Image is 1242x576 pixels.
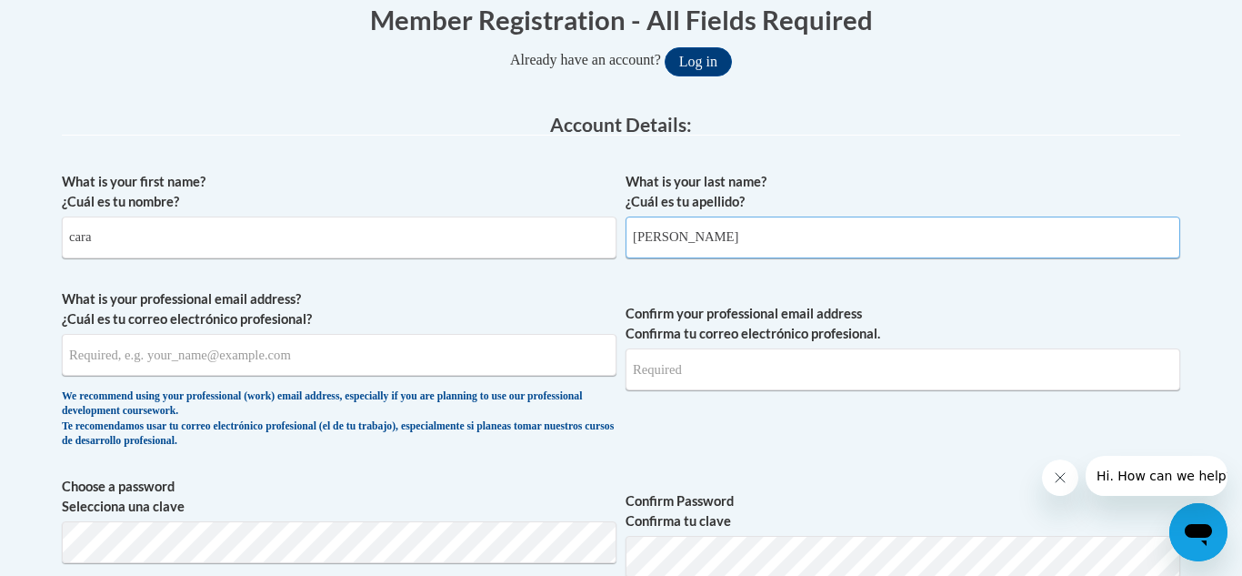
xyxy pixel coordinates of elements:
span: Already have an account? [510,52,661,67]
label: What is your last name? ¿Cuál es tu apellido? [626,172,1180,212]
input: Required [626,349,1180,390]
label: Choose a password Selecciona una clave [62,477,616,517]
input: Metadata input [626,217,1180,258]
label: Confirm your professional email address Confirma tu correo electrónico profesional. [626,304,1180,344]
iframe: Button to launch messaging window [1169,503,1227,561]
button: Log in [665,47,732,76]
div: We recommend using your professional (work) email address, especially if you are planning to use ... [62,389,616,450]
label: What is your first name? ¿Cuál es tu nombre? [62,172,616,212]
input: Metadata input [62,217,616,258]
iframe: Close message [1042,460,1078,496]
span: Account Details: [550,113,692,136]
input: Metadata input [62,334,616,376]
span: Hi. How can we help? [11,13,147,27]
label: What is your professional email address? ¿Cuál es tu correo electrónico profesional? [62,289,616,329]
label: Confirm Password Confirma tu clave [626,491,1180,531]
iframe: Message from company [1086,456,1227,496]
h1: Member Registration - All Fields Required [62,1,1180,38]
